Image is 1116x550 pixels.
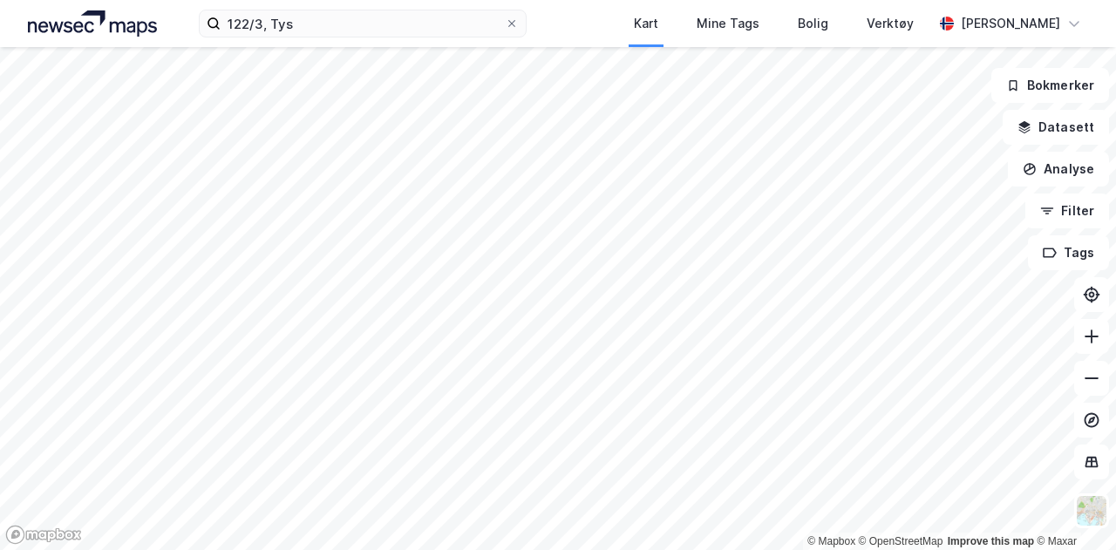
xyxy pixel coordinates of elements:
[1025,194,1109,228] button: Filter
[948,535,1034,547] a: Improve this map
[634,13,658,34] div: Kart
[798,13,828,34] div: Bolig
[1029,466,1116,550] div: Kontrollprogram for chat
[1028,235,1109,270] button: Tags
[807,535,855,547] a: Mapbox
[1008,152,1109,187] button: Analyse
[1003,110,1109,145] button: Datasett
[867,13,914,34] div: Verktøy
[28,10,157,37] img: logo.a4113a55bc3d86da70a041830d287a7e.svg
[991,68,1109,103] button: Bokmerker
[221,10,505,37] input: Søk på adresse, matrikkel, gårdeiere, leietakere eller personer
[1029,466,1116,550] iframe: Chat Widget
[961,13,1060,34] div: [PERSON_NAME]
[859,535,943,547] a: OpenStreetMap
[697,13,759,34] div: Mine Tags
[5,525,82,545] a: Mapbox homepage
